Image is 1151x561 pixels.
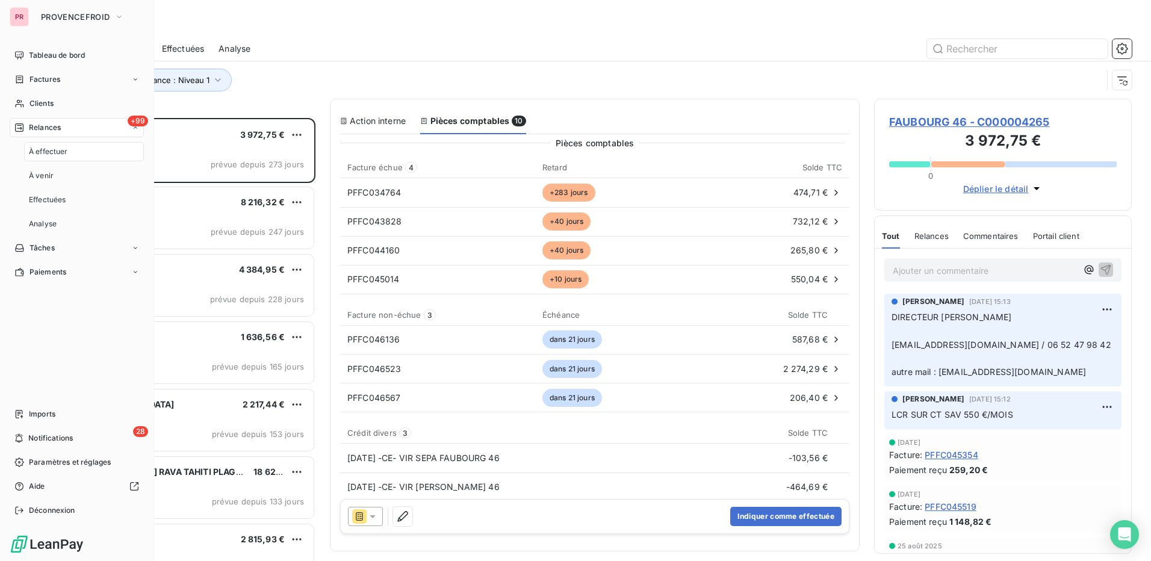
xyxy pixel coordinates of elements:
[347,334,400,344] span: PFFC046136
[239,264,285,274] span: 4 384,95 €
[969,298,1011,305] span: [DATE] 15:13
[210,294,304,304] span: prévue depuis 228 jours
[162,43,205,55] span: Effectuées
[723,392,842,404] div: 206,40 €
[898,439,920,446] span: [DATE]
[928,171,933,181] span: 0
[963,231,1019,241] span: Commentaires
[889,448,922,461] span: Facture :
[542,452,842,464] div: -103,56 €
[1033,231,1079,241] span: Portail client
[347,245,400,255] span: PFFC044160
[212,362,304,371] span: prévue depuis 165 jours
[960,182,1047,196] button: Déplier le détail
[542,310,580,320] span: Échéance
[723,363,842,375] div: 2 274,29 €
[347,482,500,492] span: [DATE] -CE- VIR [PERSON_NAME] 46
[889,114,1117,130] span: FAUBOURG 46 - C000004265
[420,115,526,127] div: Pièces comptables
[512,116,526,126] span: 10
[700,244,842,256] div: 265,80 €
[788,428,828,438] span: Solde TTC
[969,395,1011,403] span: [DATE] 15:12
[892,339,1111,350] span: [EMAIL_ADDRESS][DOMAIN_NAME] / 06 52 47 98 42
[29,267,66,277] span: Paiements
[963,182,1029,195] span: Déplier le détail
[41,12,110,22] span: PROVENCEFROID
[29,146,68,157] span: À effectuer
[241,534,285,544] span: 2 815,93 €
[241,332,285,342] span: 1 636,56 €
[542,241,591,259] span: +40 jours
[730,507,842,526] button: Indiquer comme effectuée
[898,491,920,498] span: [DATE]
[424,309,436,320] span: 3
[542,360,602,378] span: dans 21 jours
[212,497,304,506] span: prévue depuis 133 jours
[542,163,567,172] span: Retard
[347,364,402,374] span: PFFC046523
[1110,520,1139,549] div: Open Intercom Messenger
[29,74,60,85] span: Factures
[542,270,589,288] span: +10 jours
[241,197,285,207] span: 8 216,32 €
[914,231,949,241] span: Relances
[85,466,339,477] span: [PERSON_NAME] RAVA TAHITI PLAGE - [GEOGRAPHIC_DATA]
[892,312,1011,322] span: DIRECTEUR [PERSON_NAME]
[103,75,209,85] span: Niveau de relance : Niveau 1
[788,310,828,320] span: Solde TTC
[723,333,842,346] div: 587,68 €
[128,116,148,126] span: +99
[133,426,148,437] span: 28
[29,194,66,205] span: Effectuées
[556,137,634,149] span: Pièces comptables
[927,39,1108,58] input: Rechercher
[802,163,842,172] span: Solde TTC
[925,500,976,513] span: PFFC045519
[347,453,500,463] span: [DATE] -CE- VIR SEPA FAUBOURG 46
[949,463,988,476] span: 259,20 €
[29,219,57,229] span: Analyse
[902,394,964,404] span: [PERSON_NAME]
[542,212,591,231] span: +40 jours
[347,187,402,197] span: PFFC034764
[10,535,84,554] img: Logo LeanPay
[542,184,595,202] span: +283 jours
[889,500,922,513] span: Facture :
[347,310,421,320] span: Facture non-échue
[29,243,55,253] span: Tâches
[85,69,232,91] button: Niveau de relance : Niveau 1
[700,273,842,285] div: 550,04 €
[892,367,1086,377] span: autre mail : [EMAIL_ADDRESS][DOMAIN_NAME]
[347,392,401,403] span: PFFC046567
[211,160,304,169] span: prévue depuis 273 jours
[240,129,285,140] span: 3 972,75 €
[949,515,992,528] span: 1 148,82 €
[347,428,397,438] span: Crédit divers
[925,448,978,461] span: PFFC045354
[542,330,602,349] span: dans 21 jours
[10,7,29,26] div: PR
[219,43,250,55] span: Analyse
[29,409,55,420] span: Imports
[28,433,73,444] span: Notifications
[243,399,285,409] span: 2 217,44 €
[212,429,304,439] span: prévue depuis 153 jours
[340,115,406,127] div: Action interne
[405,162,417,173] span: 4
[889,515,947,528] span: Paiement reçu
[347,274,400,284] span: PFFC045014
[29,170,54,181] span: À venir
[892,409,1013,420] span: LCR SUR CT SAV 550 €/MOIS
[29,457,111,468] span: Paramètres et réglages
[347,163,403,172] span: Facture échue
[902,296,964,307] span: [PERSON_NAME]
[10,477,144,496] a: Aide
[211,227,304,237] span: prévue depuis 247 jours
[882,231,900,241] span: Tout
[29,122,61,133] span: Relances
[29,98,54,109] span: Clients
[889,463,947,476] span: Paiement reçu
[399,427,411,438] span: 3
[29,481,45,492] span: Aide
